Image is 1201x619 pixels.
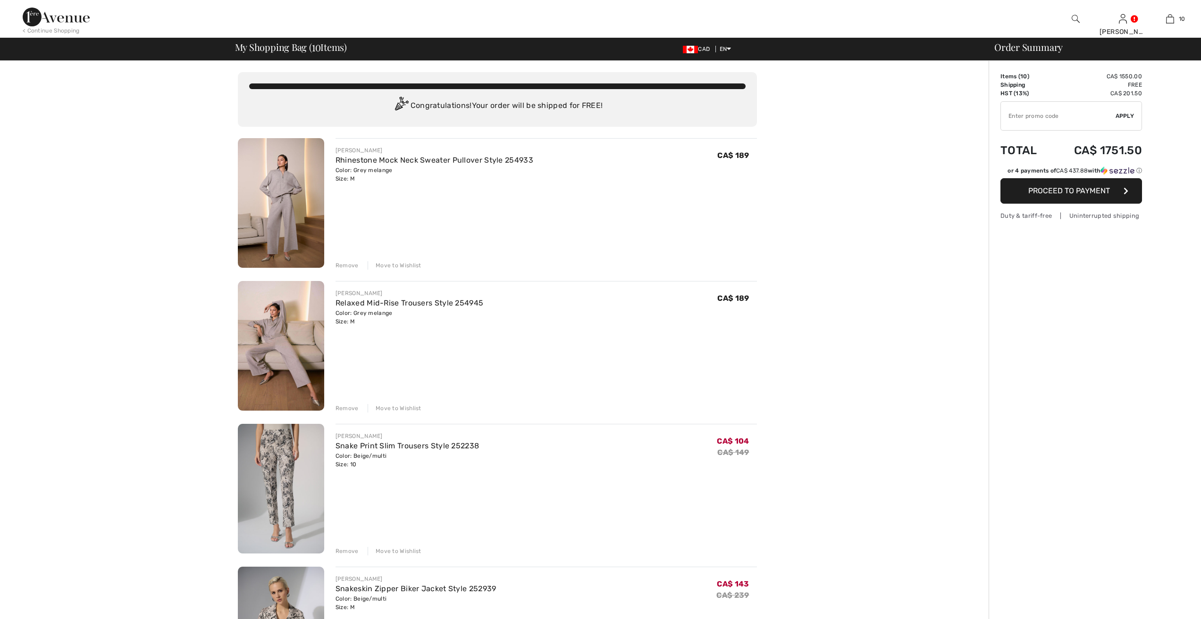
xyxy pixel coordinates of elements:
[1000,81,1050,89] td: Shipping
[336,452,479,469] div: Color: Beige/multi Size: 10
[1119,14,1127,23] a: Sign In
[1000,178,1142,204] button: Proceed to Payment
[336,289,483,297] div: [PERSON_NAME]
[717,579,749,588] span: CA$ 143
[336,584,496,593] a: Snakeskin Zipper Biker Jacket Style 252939
[1000,211,1142,220] div: Duty & tariff-free | Uninterrupted shipping
[336,575,496,583] div: [PERSON_NAME]
[336,166,533,183] div: Color: Grey melange Size: M
[720,46,731,52] span: EN
[683,46,698,53] img: Canadian Dollar
[717,437,749,446] span: CA$ 104
[1050,81,1142,89] td: Free
[1100,166,1134,175] img: Sezzle
[336,441,479,450] a: Snake Print Slim Trousers Style 252238
[312,40,321,52] span: 10
[23,8,90,26] img: 1ère Avenue
[717,448,749,457] s: CA$ 149
[336,156,533,165] a: Rhinestone Mock Neck Sweater Pullover Style 254933
[1072,13,1080,25] img: search the website
[368,404,421,413] div: Move to Wishlist
[1179,15,1185,23] span: 10
[1000,72,1050,81] td: Items ( )
[336,547,359,555] div: Remove
[368,261,421,270] div: Move to Wishlist
[368,547,421,555] div: Move to Wishlist
[1056,167,1088,174] span: CA$ 437.88
[1050,89,1142,98] td: CA$ 201.50
[983,42,1195,52] div: Order Summary
[1050,134,1142,166] td: CA$ 1751.50
[1141,591,1192,614] iframe: Opens a widget where you can chat to one of our agents
[1000,134,1050,166] td: Total
[716,591,749,600] s: CA$ 239
[717,294,749,303] span: CA$ 189
[1050,72,1142,81] td: CA$ 1550.00
[1116,112,1134,120] span: Apply
[336,432,479,440] div: [PERSON_NAME]
[238,424,324,553] img: Snake Print Slim Trousers Style 252238
[1166,13,1174,25] img: My Bag
[1147,13,1193,25] a: 10
[1020,73,1027,80] span: 10
[336,404,359,413] div: Remove
[1000,166,1142,178] div: or 4 payments ofCA$ 437.88withSezzle Click to learn more about Sezzle
[392,97,411,116] img: Congratulation2.svg
[249,97,746,116] div: Congratulations! Your order will be shipped for FREE!
[336,309,483,326] div: Color: Grey melange Size: M
[1100,27,1146,37] div: [PERSON_NAME]
[336,594,496,611] div: Color: Beige/multi Size: M
[1001,102,1116,130] input: Promo code
[235,42,347,52] span: My Shopping Bag ( Items)
[1000,89,1050,98] td: HST (13%)
[717,151,749,160] span: CA$ 189
[1028,186,1110,195] span: Proceed to Payment
[336,146,533,155] div: [PERSON_NAME]
[238,281,324,411] img: Relaxed Mid-Rise Trousers Style 254945
[683,46,714,52] span: CAD
[336,298,483,307] a: Relaxed Mid-Rise Trousers Style 254945
[238,138,324,268] img: Rhinestone Mock Neck Sweater Pullover Style 254933
[23,26,80,35] div: < Continue Shopping
[1119,13,1127,25] img: My Info
[1008,166,1142,175] div: or 4 payments of with
[336,261,359,270] div: Remove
